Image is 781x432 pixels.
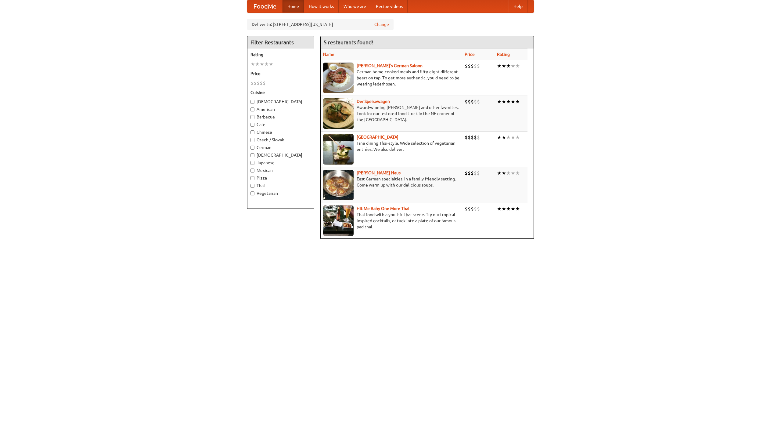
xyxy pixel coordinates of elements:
li: ★ [497,63,502,69]
li: $ [468,98,471,105]
input: Barbecue [250,115,254,119]
li: $ [250,80,254,86]
li: ★ [515,63,520,69]
li: ★ [515,98,520,105]
li: $ [474,63,477,69]
p: Award-winning [PERSON_NAME] and other favorites. Look for our restored food truck in the NE corne... [323,104,460,123]
li: ★ [497,205,502,212]
li: ★ [511,170,515,176]
li: $ [471,134,474,141]
h5: Rating [250,52,311,58]
input: [DEMOGRAPHIC_DATA] [250,153,254,157]
input: German [250,146,254,150]
li: $ [260,80,263,86]
li: $ [465,63,468,69]
a: [GEOGRAPHIC_DATA] [357,135,398,140]
li: ★ [497,170,502,176]
li: ★ [269,61,273,67]
b: [PERSON_NAME] Haus [357,170,401,175]
p: East German specialties, in a family-friendly setting. Come warm up with our delicious soups. [323,176,460,188]
input: Thai [250,184,254,188]
li: $ [477,98,480,105]
input: [DEMOGRAPHIC_DATA] [250,100,254,104]
a: Change [374,21,389,27]
li: $ [468,170,471,176]
li: ★ [264,61,269,67]
li: ★ [497,98,502,105]
li: ★ [511,134,515,141]
label: Chinese [250,129,311,135]
li: ★ [515,170,520,176]
input: Chinese [250,130,254,134]
img: esthers.jpg [323,63,354,93]
li: $ [471,98,474,105]
h5: Price [250,71,311,77]
label: Japanese [250,160,311,166]
li: $ [474,170,477,176]
a: How it works [304,0,339,13]
li: ★ [502,98,506,105]
li: $ [468,205,471,212]
h4: Filter Restaurants [247,36,314,49]
input: Pizza [250,176,254,180]
li: $ [257,80,260,86]
label: Cafe [250,122,311,128]
li: ★ [506,98,511,105]
li: $ [254,80,257,86]
li: ★ [506,170,511,176]
li: ★ [511,98,515,105]
label: Vegetarian [250,190,311,196]
label: Pizza [250,175,311,181]
li: ★ [502,134,506,141]
a: Der Speisewagen [357,99,390,104]
li: $ [471,63,474,69]
p: Thai food with a youthful bar scene. Try our tropical inspired cocktails, or tuck into a plate of... [323,212,460,230]
a: Who we are [339,0,371,13]
input: Japanese [250,161,254,165]
li: $ [263,80,266,86]
li: ★ [497,134,502,141]
a: Name [323,52,334,57]
li: ★ [255,61,260,67]
li: ★ [260,61,264,67]
li: $ [471,205,474,212]
li: ★ [502,63,506,69]
li: $ [468,63,471,69]
li: ★ [511,63,515,69]
a: Recipe videos [371,0,408,13]
label: Mexican [250,167,311,173]
img: satay.jpg [323,134,354,165]
li: $ [474,134,477,141]
li: $ [465,98,468,105]
a: Help [509,0,527,13]
img: babythai.jpg [323,205,354,236]
li: $ [474,98,477,105]
a: [PERSON_NAME]'s German Saloon [357,63,423,68]
li: $ [477,170,480,176]
li: ★ [515,134,520,141]
li: ★ [502,170,506,176]
li: ★ [506,205,511,212]
li: $ [477,63,480,69]
img: kohlhaus.jpg [323,170,354,200]
li: ★ [511,205,515,212]
a: FoodMe [247,0,283,13]
a: Home [283,0,304,13]
label: German [250,144,311,151]
li: $ [465,134,468,141]
a: Hit Me Baby One More Thai [357,206,409,211]
li: $ [468,134,471,141]
label: Czech / Slovak [250,137,311,143]
li: ★ [506,134,511,141]
label: [DEMOGRAPHIC_DATA] [250,99,311,105]
li: $ [465,205,468,212]
h5: Cuisine [250,89,311,96]
li: $ [474,205,477,212]
li: ★ [506,63,511,69]
li: ★ [250,61,255,67]
input: American [250,107,254,111]
img: speisewagen.jpg [323,98,354,129]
